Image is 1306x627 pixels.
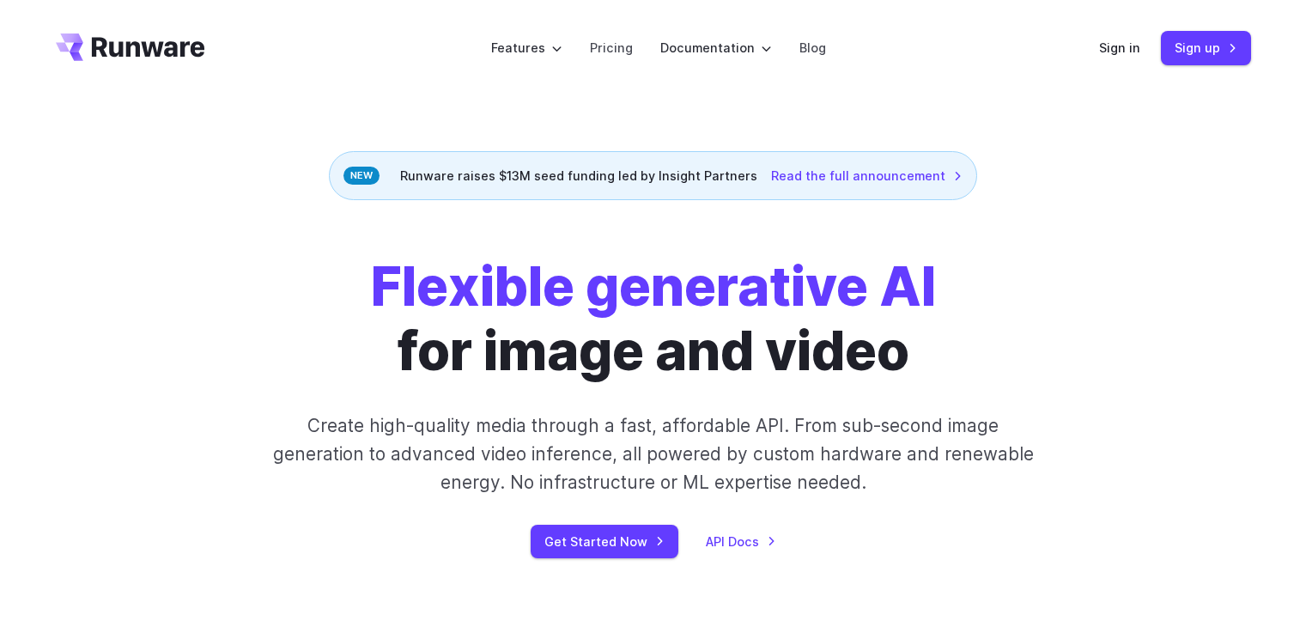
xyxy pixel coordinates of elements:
a: Pricing [590,38,633,58]
div: Runware raises $13M seed funding led by Insight Partners [329,151,977,200]
a: API Docs [706,532,776,551]
h1: for image and video [371,255,936,384]
a: Go to / [56,33,205,61]
label: Features [491,38,562,58]
a: Sign in [1099,38,1140,58]
a: Sign up [1161,31,1251,64]
a: Blog [799,38,826,58]
a: Read the full announcement [771,166,963,186]
a: Get Started Now [531,525,678,558]
p: Create high-quality media through a fast, affordable API. From sub-second image generation to adv... [270,411,1036,497]
strong: Flexible generative AI [371,254,936,319]
label: Documentation [660,38,772,58]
